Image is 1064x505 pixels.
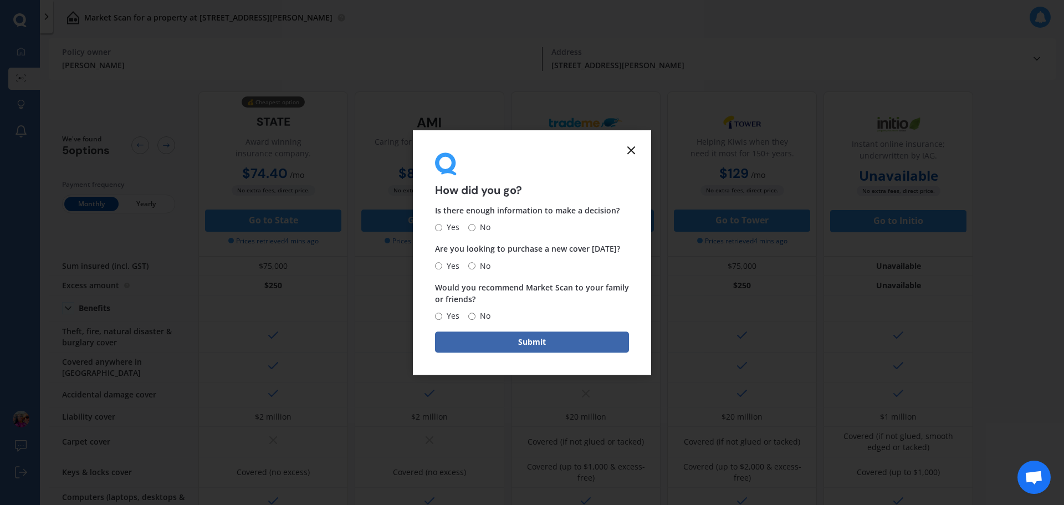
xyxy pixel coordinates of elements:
[475,221,490,234] span: No
[442,259,459,273] span: Yes
[435,331,629,353] button: Submit
[442,221,459,234] span: Yes
[1017,461,1051,494] a: Open chat
[468,262,475,269] input: No
[475,259,490,273] span: No
[435,206,620,216] span: Is there enough information to make a decision?
[435,313,442,320] input: Yes
[442,309,459,323] span: Yes
[435,282,629,304] span: Would you recommend Market Scan to your family or friends?
[435,262,442,269] input: Yes
[468,313,475,320] input: No
[435,152,629,196] div: How did you go?
[475,309,490,323] span: No
[468,224,475,231] input: No
[435,244,620,254] span: Are you looking to purchase a new cover [DATE]?
[435,224,442,231] input: Yes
